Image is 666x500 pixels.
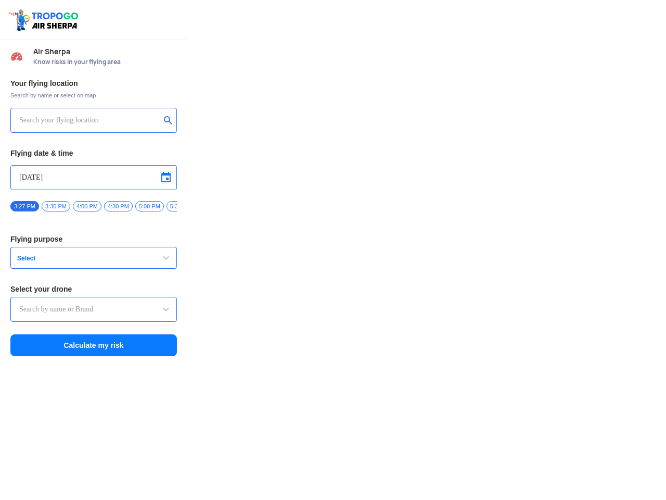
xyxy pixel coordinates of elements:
input: Select Date [19,171,168,184]
span: 5:30 PM [166,201,195,211]
img: ic_tgdronemaps.svg [8,8,82,32]
span: 3:30 PM [42,201,70,211]
span: 4:00 PM [73,201,101,211]
span: Know risks in your flying area [33,58,177,66]
img: Risk Scores [10,50,23,63]
h3: Flying purpose [10,235,177,243]
span: 5:00 PM [135,201,164,211]
span: Select [13,254,143,262]
span: Air Sherpa [33,47,177,56]
input: Search by name or Brand [19,303,168,316]
span: Search by name or select on map [10,91,177,99]
button: Calculate my risk [10,334,177,356]
h3: Your flying location [10,80,177,87]
span: 4:30 PM [104,201,133,211]
h3: Select your drone [10,285,177,293]
button: Select [10,247,177,269]
span: 3:27 PM [10,201,39,211]
input: Search your flying location [19,114,160,127]
h3: Flying date & time [10,149,177,157]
